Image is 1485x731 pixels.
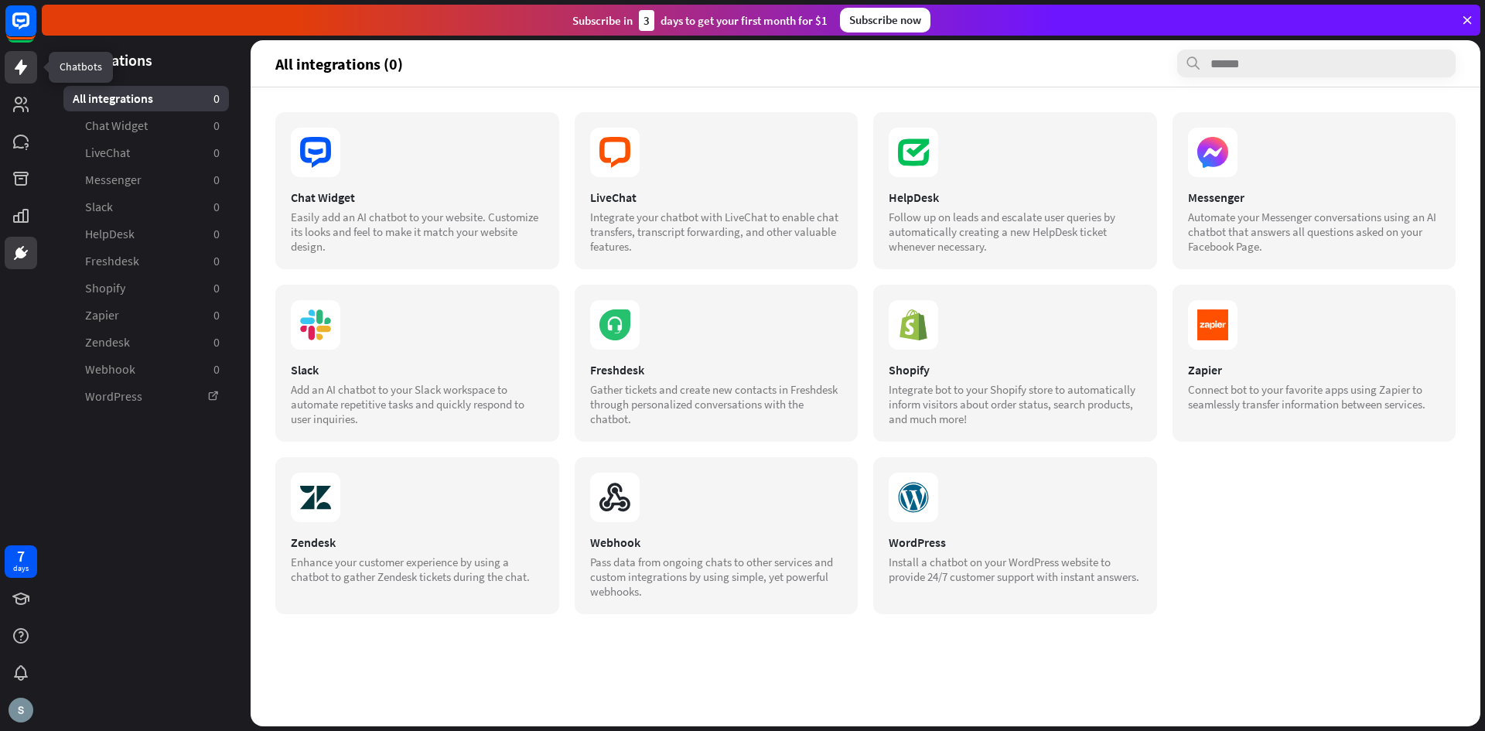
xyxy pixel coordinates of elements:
[85,226,135,242] span: HelpDesk
[63,275,229,301] a: Shopify 0
[213,361,220,377] aside: 0
[889,210,1142,254] div: Follow up on leads and escalate user queries by automatically creating a new HelpDesk ticket when...
[213,253,220,269] aside: 0
[590,190,843,205] div: LiveChat
[291,535,544,550] div: Zendesk
[63,221,229,247] a: HelpDesk 0
[213,145,220,161] aside: 0
[85,118,148,134] span: Chat Widget
[291,555,544,584] div: Enhance your customer experience by using a chatbot to gather Zendesk tickets during the chat.
[213,334,220,350] aside: 0
[42,50,251,70] header: Integrations
[85,334,130,350] span: Zendesk
[85,172,142,188] span: Messenger
[213,307,220,323] aside: 0
[85,280,125,296] span: Shopify
[840,8,930,32] div: Subscribe now
[85,307,119,323] span: Zapier
[291,362,544,377] div: Slack
[63,113,229,138] a: Chat Widget 0
[889,382,1142,426] div: Integrate bot to your Shopify store to automatically inform visitors about order status, search p...
[590,535,843,550] div: Webhook
[1188,210,1441,254] div: Automate your Messenger conversations using an AI chatbot that answers all questions asked on you...
[213,172,220,188] aside: 0
[63,302,229,328] a: Zapier 0
[639,10,654,31] div: 3
[63,357,229,382] a: Webhook 0
[213,226,220,242] aside: 0
[63,194,229,220] a: Slack 0
[889,362,1142,377] div: Shopify
[5,545,37,578] a: 7 days
[213,91,220,107] aside: 0
[1188,382,1441,412] div: Connect bot to your favorite apps using Zapier to seamlessly transfer information between services.
[590,362,843,377] div: Freshdesk
[889,190,1142,205] div: HelpDesk
[213,280,220,296] aside: 0
[13,563,29,574] div: days
[85,361,135,377] span: Webhook
[291,382,544,426] div: Add an AI chatbot to your Slack workspace to automate repetitive tasks and quickly respond to use...
[12,6,59,53] button: Open LiveChat chat widget
[73,91,153,107] span: All integrations
[291,190,544,205] div: Chat Widget
[1188,190,1441,205] div: Messenger
[17,549,25,563] div: 7
[291,210,544,254] div: Easily add an AI chatbot to your website. Customize its looks and feel to make it match your webs...
[213,199,220,215] aside: 0
[85,145,130,161] span: LiveChat
[85,253,139,269] span: Freshdesk
[889,535,1142,550] div: WordPress
[63,384,229,409] a: WordPress
[63,140,229,166] a: LiveChat 0
[572,10,828,31] div: Subscribe in days to get your first month for $1
[63,167,229,193] a: Messenger 0
[590,382,843,426] div: Gather tickets and create new contacts in Freshdesk through personalized conversations with the c...
[1188,362,1441,377] div: Zapier
[275,50,1456,77] section: All integrations (0)
[213,118,220,134] aside: 0
[590,555,843,599] div: Pass data from ongoing chats to other services and custom integrations by using simple, yet power...
[85,199,113,215] span: Slack
[590,210,843,254] div: Integrate your chatbot with LiveChat to enable chat transfers, transcript forwarding, and other v...
[889,555,1142,584] div: Install a chatbot on your WordPress website to provide 24/7 customer support with instant answers.
[63,248,229,274] a: Freshdesk 0
[63,330,229,355] a: Zendesk 0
